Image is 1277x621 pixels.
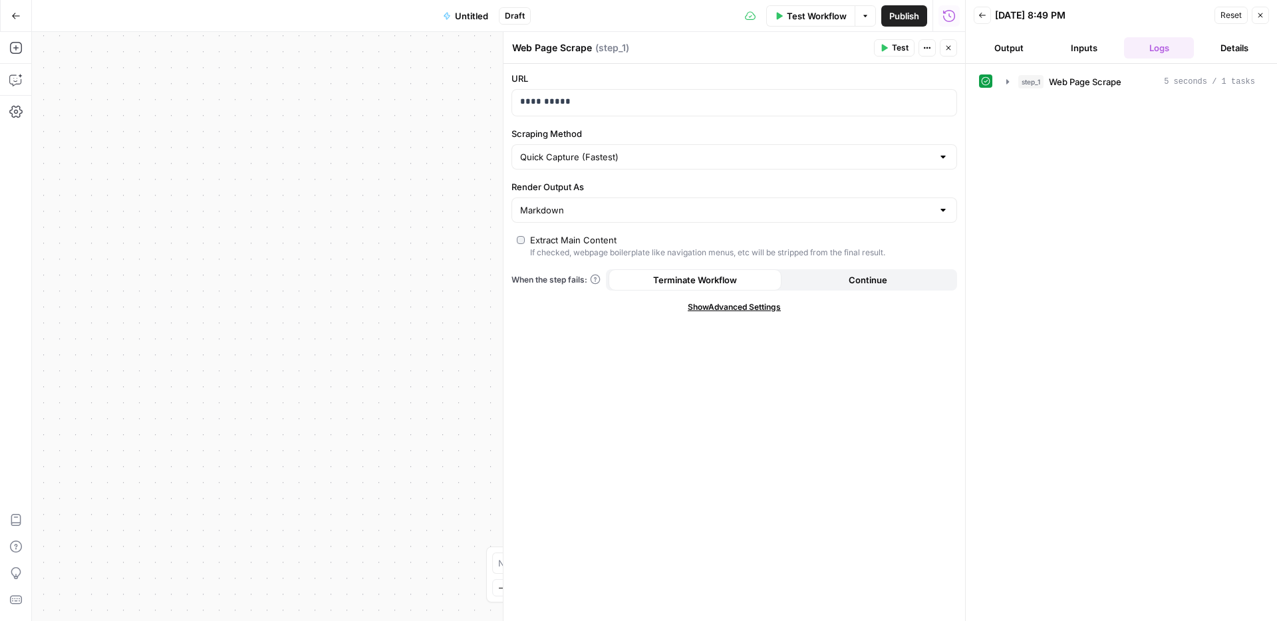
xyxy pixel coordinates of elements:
[1018,75,1044,88] span: step_1
[881,5,927,27] button: Publish
[653,273,737,287] span: Terminate Workflow
[1049,75,1121,88] span: Web Page Scrape
[1199,37,1269,59] button: Details
[517,236,525,244] input: Extract Main ContentIf checked, webpage boilerplate like navigation menus, etc will be stripped f...
[511,180,957,193] label: Render Output As
[974,37,1044,59] button: Output
[781,269,954,291] button: Continue
[520,203,932,217] input: Markdown
[511,274,601,286] a: When the step fails:
[1214,7,1248,24] button: Reset
[511,127,957,140] label: Scraping Method
[1164,76,1255,88] span: 5 seconds / 1 tasks
[787,9,847,23] span: Test Workflow
[688,301,781,313] span: Show Advanced Settings
[1049,37,1119,59] button: Inputs
[520,150,932,164] input: Quick Capture (Fastest)
[998,71,1263,92] button: 5 seconds / 1 tasks
[874,39,915,57] button: Test
[1124,37,1194,59] button: Logs
[511,72,957,85] label: URL
[595,41,629,55] span: ( step_1 )
[530,233,617,247] div: Extract Main Content
[512,41,592,55] textarea: Web Page Scrape
[849,273,887,287] span: Continue
[892,42,909,54] span: Test
[505,10,525,22] span: Draft
[766,5,855,27] button: Test Workflow
[1220,9,1242,21] span: Reset
[889,9,919,23] span: Publish
[455,9,488,23] span: Untitled
[435,5,496,27] button: Untitled
[530,247,885,259] div: If checked, webpage boilerplate like navigation menus, etc will be stripped from the final result.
